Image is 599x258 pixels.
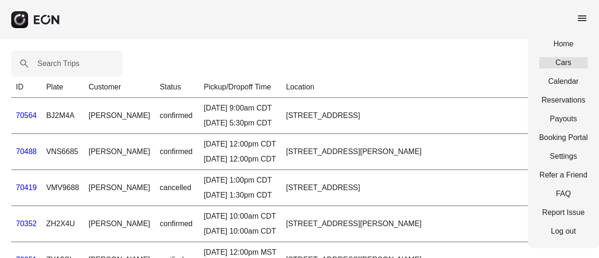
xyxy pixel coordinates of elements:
[539,226,588,237] a: Log out
[155,98,199,134] td: confirmed
[42,170,84,206] td: VMV9688
[42,77,84,98] th: Plate
[539,76,588,87] a: Calendar
[16,111,37,119] a: 70564
[281,170,588,206] td: [STREET_ADDRESS]
[539,95,588,106] a: Reservations
[204,139,277,150] div: [DATE] 12:00pm CDT
[84,134,155,170] td: [PERSON_NAME]
[199,77,281,98] th: Pickup/Dropoff Time
[539,151,588,162] a: Settings
[204,118,277,129] div: [DATE] 5:30pm CDT
[42,134,84,170] td: VNS6685
[204,154,277,165] div: [DATE] 12:00pm CDT
[42,206,84,242] td: ZH2X4U
[539,188,588,199] a: FAQ
[577,13,588,24] span: menu
[37,58,80,69] label: Search Trips
[16,147,37,155] a: 70488
[84,98,155,134] td: [PERSON_NAME]
[155,206,199,242] td: confirmed
[281,206,588,242] td: [STREET_ADDRESS][PERSON_NAME]
[281,98,588,134] td: [STREET_ADDRESS]
[539,132,588,143] a: Booking Portal
[281,77,588,98] th: Location
[155,170,199,206] td: cancelled
[16,220,37,228] a: 70352
[42,98,84,134] td: BJ2M4A
[204,175,277,186] div: [DATE] 1:00pm CDT
[204,103,277,114] div: [DATE] 9:00am CDT
[539,57,588,68] a: Cars
[539,38,588,50] a: Home
[539,170,588,181] a: Refer a Friend
[155,77,199,98] th: Status
[11,77,42,98] th: ID
[204,190,277,201] div: [DATE] 1:30pm CDT
[155,134,199,170] td: confirmed
[84,206,155,242] td: [PERSON_NAME]
[204,211,277,222] div: [DATE] 10:00am CDT
[204,226,277,237] div: [DATE] 10:00am CDT
[16,184,37,192] a: 70419
[84,77,155,98] th: Customer
[539,113,588,125] a: Payouts
[204,247,277,258] div: [DATE] 12:00pm MST
[84,170,155,206] td: [PERSON_NAME]
[281,134,588,170] td: [STREET_ADDRESS][PERSON_NAME]
[539,207,588,218] a: Report Issue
